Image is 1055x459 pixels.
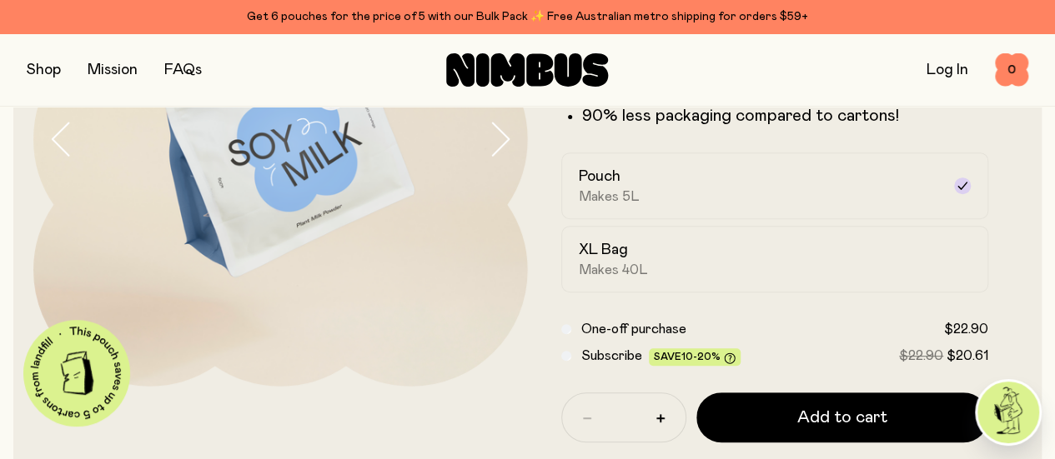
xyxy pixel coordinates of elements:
button: 0 [995,53,1028,87]
span: Makes 40L [579,262,648,278]
span: $22.90 [899,349,943,362]
span: $22.90 [944,322,988,336]
span: Add to cart [797,406,887,429]
a: FAQs [164,62,202,77]
span: Makes 5L [579,188,640,205]
h2: XL Bag [579,240,628,260]
a: Log In [927,62,968,77]
img: agent [977,382,1039,443]
span: Save [654,352,736,364]
span: Subscribe [581,349,642,362]
div: Get 6 pouches for the price of 5 with our Bulk Pack ✨ Free Australian metro shipping for orders $59+ [27,7,1028,27]
span: $20.61 [947,349,988,362]
span: One-off purchase [581,322,686,336]
a: Mission [88,62,138,77]
span: 10-20% [681,352,721,362]
h2: Pouch [579,167,620,187]
p: 90% less packaging compared to cartons! [582,106,989,126]
button: Add to cart [696,392,989,442]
